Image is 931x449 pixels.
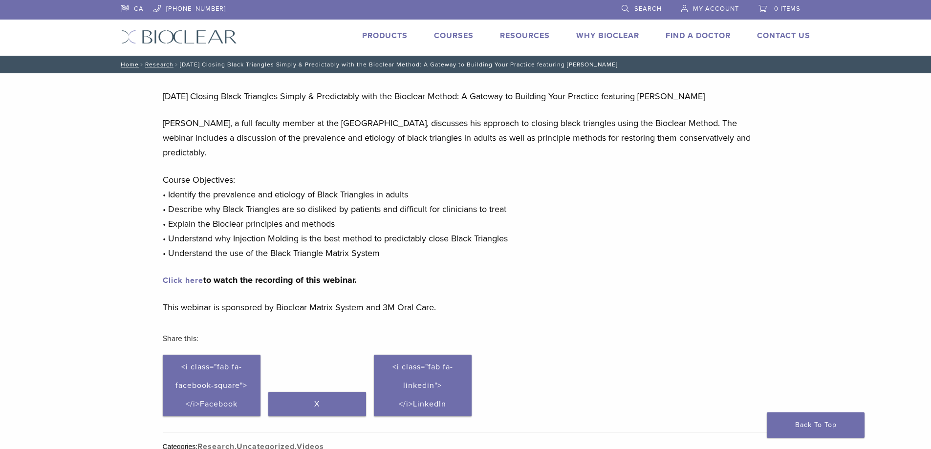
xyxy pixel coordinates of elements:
span: / [173,62,180,67]
a: Why Bioclear [576,31,639,41]
p: [DATE] Closing Black Triangles Simply & Predictably with the Bioclear Method: A Gateway to Buildi... [163,89,769,104]
a: Click here [163,276,203,285]
p: [PERSON_NAME], a full faculty member at the [GEOGRAPHIC_DATA], discusses his approach to closing ... [163,116,769,160]
h3: Share this: [163,327,769,350]
span: 0 items [774,5,801,13]
span: My Account [693,5,739,13]
a: Resources [500,31,550,41]
a: <i class="fab fa-facebook-square"></i>Facebook [163,355,260,416]
p: Course Objectives: • Identify the prevalence and etiology of Black Triangles in adults • Describe... [163,172,769,260]
a: Products [362,31,408,41]
span: <i class="fab fa-facebook-square"></i>Facebook [175,362,247,409]
a: Contact Us [757,31,810,41]
span: <i class="fab fa-linkedin"></i>LinkedIn [392,362,453,409]
span: X [314,399,320,409]
a: X [268,392,366,416]
a: Research [145,61,173,68]
nav: [DATE] Closing Black Triangles Simply & Predictably with the Bioclear Method: A Gateway to Buildi... [114,56,818,73]
strong: to watch the recording of this webinar. [163,275,357,285]
a: Home [118,61,139,68]
a: Find A Doctor [666,31,731,41]
p: This webinar is sponsored by Bioclear Matrix System and 3M Oral Care. [163,300,769,315]
a: <i class="fab fa-linkedin"></i>LinkedIn [374,355,472,416]
a: Back To Top [767,412,865,438]
span: / [139,62,145,67]
a: Courses [434,31,474,41]
img: Bioclear [121,30,237,44]
span: Search [634,5,662,13]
